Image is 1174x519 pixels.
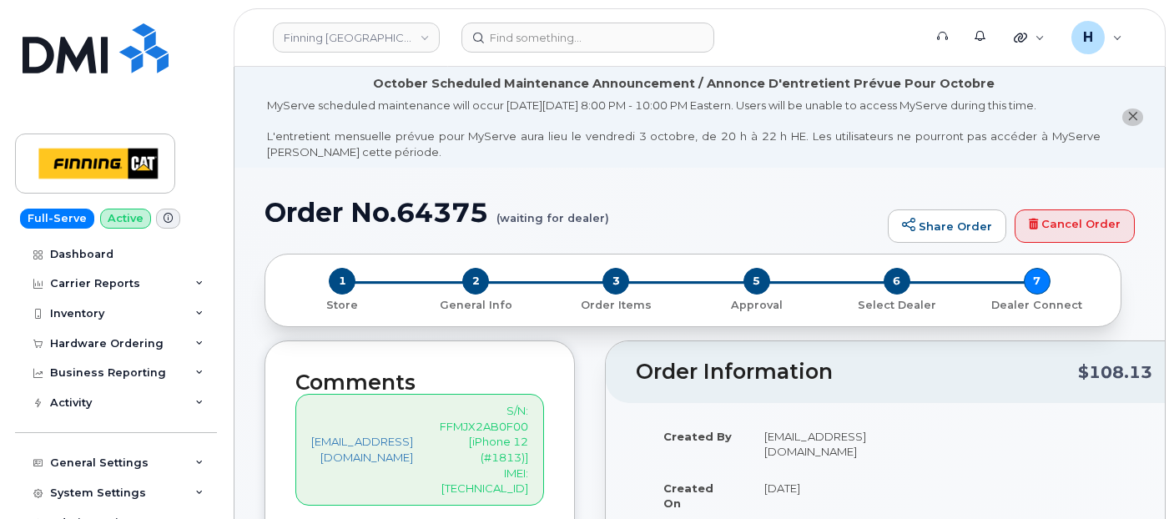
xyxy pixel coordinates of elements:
span: 5 [743,268,770,295]
span: 3 [602,268,629,295]
a: Share Order [888,209,1006,243]
span: 1 [329,268,355,295]
a: Cancel Order [1015,209,1135,243]
h1: Order No.64375 [265,198,879,227]
a: 3 Order Items [546,295,686,312]
a: [EMAIL_ADDRESS][DOMAIN_NAME] [311,434,413,465]
a: 2 General Info [406,295,546,312]
p: General Info [412,298,539,313]
a: 5 Approval [687,295,827,312]
h2: Order Information [636,360,1078,384]
div: MyServe scheduled maintenance will occur [DATE][DATE] 8:00 PM - 10:00 PM Eastern. Users will be u... [267,98,1101,159]
a: 6 Select Dealer [827,295,967,312]
div: October Scheduled Maintenance Announcement / Annonce D'entretient Prévue Pour Octobre [373,75,995,93]
strong: Created On [663,481,713,511]
button: close notification [1122,108,1143,126]
a: 1 Store [279,295,406,312]
span: 6 [884,268,910,295]
td: [EMAIL_ADDRESS][DOMAIN_NAME] [749,418,888,470]
p: Approval [693,298,820,313]
h2: Comments [295,371,544,395]
strong: Created By [663,430,732,443]
div: $108.13 [1078,356,1152,388]
span: 2 [462,268,489,295]
p: S/N: FFMJX2AB0F00 [iPhone 12 (#1813)] IMEI: [TECHNICAL_ID] [440,403,528,496]
p: Order Items [552,298,679,313]
p: Select Dealer [834,298,960,313]
p: Store [285,298,399,313]
small: (waiting for dealer) [496,198,609,224]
